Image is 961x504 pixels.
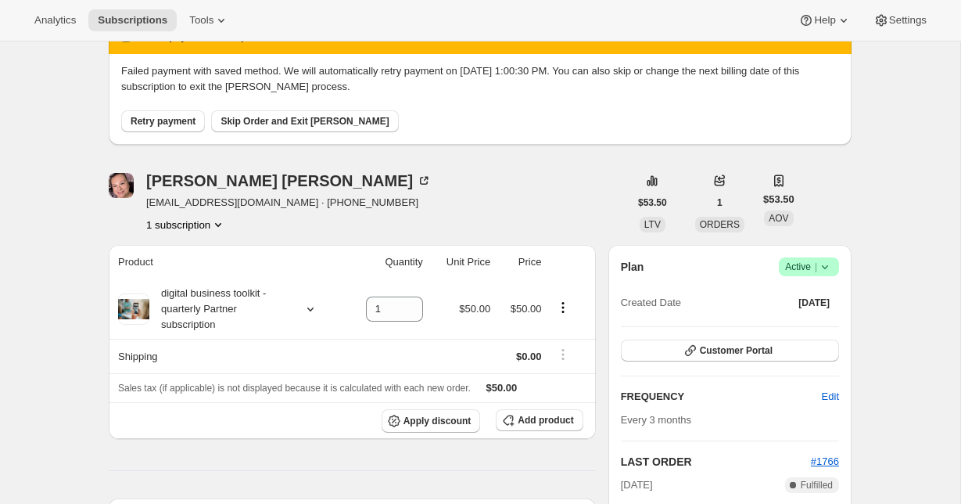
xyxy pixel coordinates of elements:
span: Active [785,259,833,275]
h2: FREQUENCY [621,389,822,405]
button: Shipping actions [550,346,576,363]
button: Skip Order and Exit [PERSON_NAME] [211,110,398,132]
span: Christy Caudill [109,173,134,198]
span: AOV [769,213,788,224]
button: Apply discount [382,409,481,433]
button: $53.50 [629,192,676,214]
button: Settings [864,9,936,31]
span: Created Date [621,295,681,311]
span: [DATE] [798,297,830,309]
button: Customer Portal [621,340,839,362]
span: $50.00 [486,382,518,394]
span: $0.00 [516,351,542,362]
span: Retry payment [131,115,195,128]
th: Quantity [344,245,428,279]
button: Add product [496,409,583,431]
button: Product actions [146,217,226,232]
span: Apply discount [403,415,472,427]
button: Product actions [550,299,576,316]
span: Subscriptions [98,14,167,27]
button: [DATE] [789,292,839,314]
span: Sales tax (if applicable) is not displayed because it is calculated with each new order. [118,383,471,394]
span: Tools [189,14,213,27]
a: #1766 [811,455,839,467]
span: Customer Portal [700,344,773,357]
button: Help [789,9,860,31]
span: Edit [822,389,839,405]
div: [PERSON_NAME] [PERSON_NAME] [146,173,432,189]
h2: LAST ORDER [621,454,811,470]
span: ORDERS [700,219,740,230]
div: digital business toolkit - quarterly Partner subscription [149,286,290,333]
button: #1766 [811,454,839,470]
span: $53.50 [638,196,667,209]
th: Product [109,245,344,279]
span: Every 3 months [621,414,691,426]
span: Add product [518,414,573,427]
th: Shipping [109,339,344,373]
th: Unit Price [428,245,495,279]
button: 1 [708,192,732,214]
span: LTV [644,219,661,230]
button: Subscriptions [88,9,177,31]
span: 1 [717,196,723,209]
button: Tools [180,9,238,31]
span: Settings [889,14,927,27]
span: $50.00 [459,303,490,315]
button: Retry payment [121,110,205,132]
span: [DATE] [621,477,653,493]
span: Skip Order and Exit [PERSON_NAME] [221,115,389,128]
h2: Plan [621,259,644,275]
span: | [815,261,817,273]
span: [EMAIL_ADDRESS][DOMAIN_NAME] · [PHONE_NUMBER] [146,195,432,211]
span: $53.50 [763,192,794,207]
span: Help [814,14,835,27]
button: Analytics [25,9,85,31]
span: $50.00 [511,303,542,315]
button: Edit [812,384,848,409]
p: Failed payment with saved method. We will automatically retry payment on [DATE] 1:00:30 PM. You c... [121,63,839,95]
th: Price [495,245,546,279]
span: Fulfilled [801,479,833,491]
span: Analytics [34,14,76,27]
